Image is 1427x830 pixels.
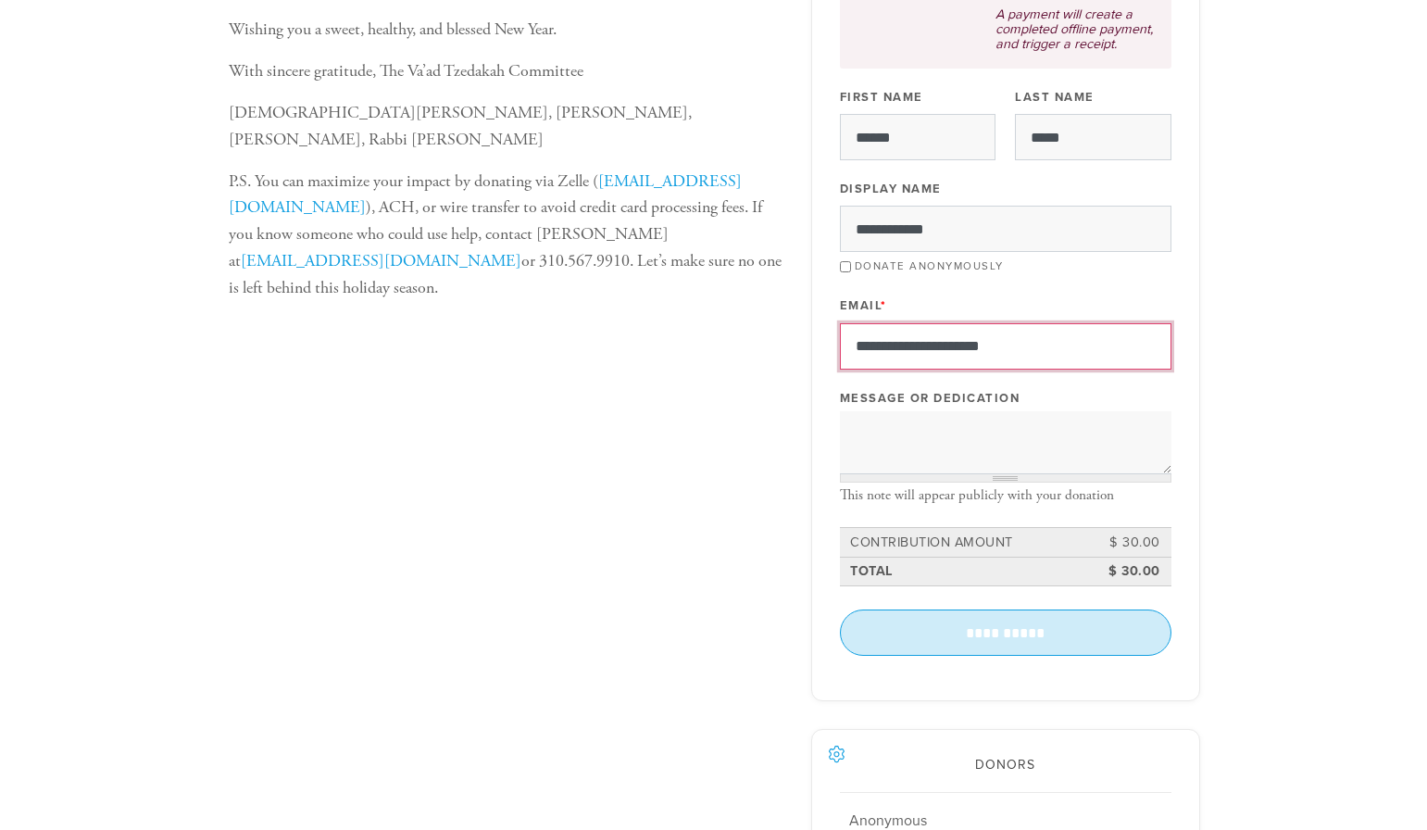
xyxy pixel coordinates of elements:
label: Donate Anonymously [855,259,1004,272]
p: Wishing you a sweet, healthy, and blessed New Year. [229,17,782,44]
td: Contribution Amount [847,530,1080,556]
p: [DEMOGRAPHIC_DATA][PERSON_NAME], [PERSON_NAME], [PERSON_NAME], Rabbi [PERSON_NAME] [229,100,782,154]
p: With sincere gratitude, The Va’ad Tzedakah Committee [229,58,782,85]
td: $ 30.00 [1080,559,1163,585]
span: Anonymous [849,811,927,830]
td: Total [847,559,1080,585]
span: This field is required. [881,298,887,313]
label: Email [840,297,887,314]
label: First Name [840,89,923,106]
td: $ 30.00 [1080,530,1163,556]
a: [EMAIL_ADDRESS][DOMAIN_NAME] [241,250,521,271]
p: A payment will create a completed offline payment, and trigger a receipt. [995,7,1154,52]
h2: Donors [840,758,1171,773]
label: Message or dedication [840,390,1020,407]
label: Last Name [1015,89,1095,106]
label: Display Name [840,181,942,197]
p: P.S. You can maximize your impact by donating via Zelle ( ), ACH, or wire transfer to avoid credi... [229,169,782,302]
div: This note will appear publicly with your donation [840,487,1171,504]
